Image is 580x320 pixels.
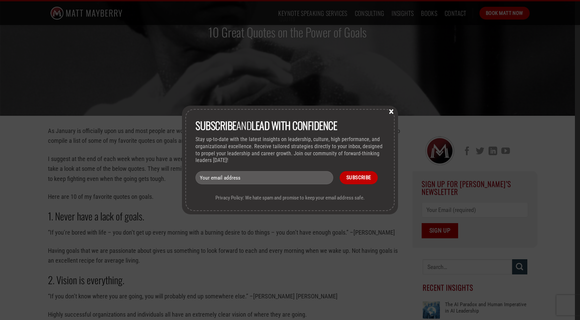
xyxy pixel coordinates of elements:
[386,108,396,114] button: Close
[252,117,337,133] strong: lead with Confidence
[195,171,333,184] input: Your email address
[195,117,236,133] strong: Subscribe
[195,117,337,133] span: and
[340,171,378,184] input: Subscribe
[195,195,385,201] p: Privacy Policy: We hate spam and promise to keep your email address safe.
[195,136,385,164] p: Stay up-to-date with the latest insights on leadership, culture, high performance, and organizati...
